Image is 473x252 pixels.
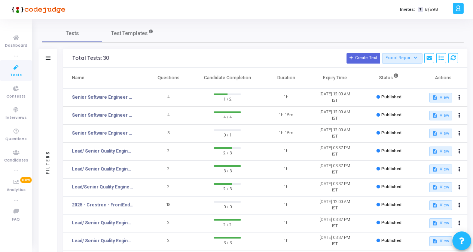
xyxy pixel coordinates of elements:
span: 3 / 3 [214,239,241,246]
td: [DATE] 12:00 AM IST [311,89,359,107]
span: 1 / 2 [214,95,241,102]
td: [DATE] 03:37 PM IST [311,160,359,178]
button: View [429,165,452,174]
td: 1h [262,232,311,250]
td: 1h 15m [262,107,311,125]
button: View [429,182,452,192]
th: Duration [262,68,311,89]
span: Published [381,166,402,171]
span: Contests [6,93,25,100]
a: Senior Software Engineer Test B [72,112,133,119]
th: Candidate Completion [193,68,262,89]
button: View [429,236,452,246]
td: [DATE] 03:37 PM IST [311,178,359,196]
span: Published [381,95,402,99]
span: Analytics [7,187,25,193]
td: 2 [144,232,193,250]
td: [DATE] 12:00 AM IST [311,125,359,142]
span: FAQ [12,216,20,223]
span: 0 / 0 [214,203,241,210]
td: 2 [144,214,193,232]
th: Name [63,68,144,89]
td: 18 [144,196,193,214]
mat-icon: description [432,203,437,208]
span: 2 / 3 [214,185,241,192]
td: [DATE] 03:37 PM IST [311,142,359,160]
div: Filters [45,121,51,203]
button: View [429,218,452,228]
span: 4 / 4 [214,113,241,120]
td: 1h [262,178,311,196]
span: Published [381,113,402,117]
mat-icon: description [432,185,437,190]
td: 2 [144,160,193,178]
img: logo [9,2,65,17]
span: Questions [5,136,27,142]
td: 1h [262,214,311,232]
th: Actions [419,68,467,89]
span: Published [381,148,402,153]
a: Senior Software Engineer Test A [72,130,133,136]
td: 4 [144,89,193,107]
td: [DATE] 12:00 AM IST [311,196,359,214]
button: View [429,93,452,102]
span: Test Templates [111,30,148,37]
span: Tests [66,30,79,37]
span: Published [381,184,402,189]
span: Tests [10,72,22,79]
div: Total Tests: 30 [72,55,109,61]
mat-icon: description [432,113,437,118]
a: Senior Software Engineer Test C [72,94,133,101]
td: 4 [144,107,193,125]
th: Expiry Time [311,68,359,89]
th: Status [360,68,419,89]
button: View [429,147,452,156]
mat-icon: description [432,149,437,154]
td: [DATE] 03:37 PM IST [311,232,359,250]
td: 3 [144,125,193,142]
span: 2 / 3 [214,149,241,156]
span: Published [381,220,402,225]
button: View [429,111,452,120]
span: Candidates [4,157,28,164]
td: 1h [262,160,311,178]
mat-icon: description [432,239,437,244]
mat-icon: description [432,95,437,100]
td: [DATE] 12:00 AM IST [311,107,359,125]
span: Published [381,130,402,135]
span: Published [381,238,402,243]
mat-icon: description [432,167,437,172]
button: Export Report [382,53,422,64]
span: 3 / 3 [214,167,241,174]
a: Lead/ Senior Quality Engineer Test 5 [72,219,133,226]
a: Lead/ Senior Quality Engineer Test 4 [72,237,133,244]
span: 2 / 2 [214,221,241,228]
mat-icon: description [432,221,437,226]
a: Lead/ Senior Quality Engineer Test 8 [72,148,133,154]
td: 2 [144,178,193,196]
td: 2 [144,142,193,160]
td: 1h [262,196,311,214]
mat-icon: description [432,131,437,136]
span: T [418,7,423,12]
button: View [429,200,452,210]
span: New [20,177,32,183]
td: 1h [262,142,311,160]
a: Lead/Senior Quality Engineer Test 6 [72,184,133,190]
a: Lead/ Senior Quality Engineer Test 7 [72,166,133,172]
span: Published [381,202,402,207]
label: Invites: [400,6,415,13]
span: 8/598 [425,6,438,13]
td: [DATE] 03:37 PM IST [311,214,359,232]
span: 0 / 1 [214,131,241,138]
button: Create Test [347,53,380,64]
td: 1h 15m [262,125,311,142]
td: 1h [262,89,311,107]
th: Questions [144,68,193,89]
button: View [429,129,452,138]
span: Dashboard [5,43,27,49]
a: 2025 - Crestron - FrontEndDevlopment - Coding-Test 2 [72,202,133,208]
span: Interviews [6,115,27,121]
